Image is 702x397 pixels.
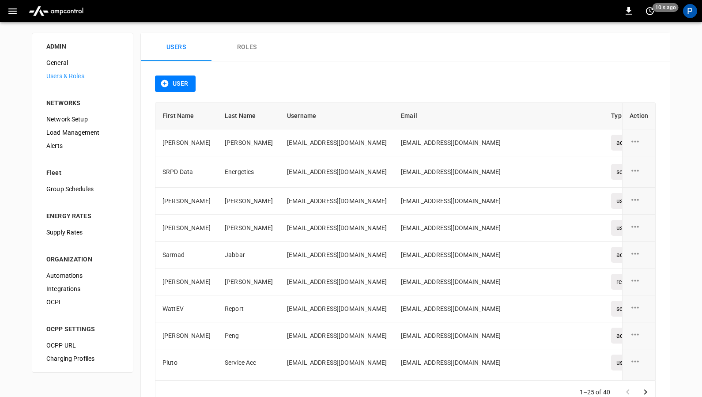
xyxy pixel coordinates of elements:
[155,322,218,349] td: [PERSON_NAME]
[611,328,639,344] div: admin
[211,33,282,61] button: Roles
[218,215,280,242] td: [PERSON_NAME]
[280,295,394,322] td: [EMAIL_ADDRESS][DOMAIN_NAME]
[39,69,126,83] div: Users & Roles
[155,188,218,215] td: [PERSON_NAME]
[218,242,280,268] td: Jabbar
[394,103,604,129] th: Email
[280,215,394,242] td: [EMAIL_ADDRESS][DOMAIN_NAME]
[218,295,280,322] td: Report
[39,139,126,152] div: Alerts
[280,268,394,295] td: [EMAIL_ADDRESS][DOMAIN_NAME]
[39,269,126,282] div: Automations
[653,3,679,12] span: 10 s ago
[39,295,126,309] div: OCPI
[39,282,126,295] div: Integrations
[394,156,604,188] td: [EMAIL_ADDRESS][DOMAIN_NAME]
[611,247,639,263] div: admin
[39,182,126,196] div: Group Schedules
[46,354,119,363] span: Charging Profiles
[630,248,648,261] div: user action options
[46,128,119,137] span: Load Management
[218,103,280,129] th: Last Name
[630,329,648,342] div: user action options
[394,322,604,349] td: [EMAIL_ADDRESS][DOMAIN_NAME]
[46,284,119,294] span: Integrations
[630,136,648,149] div: user action options
[46,271,119,280] span: Automations
[218,129,280,156] td: [PERSON_NAME]
[39,352,126,365] div: Charging Profiles
[46,72,119,81] span: Users & Roles
[155,295,218,322] td: WattEV
[630,356,648,369] div: user action options
[39,126,126,139] div: Load Management
[394,215,604,242] td: [EMAIL_ADDRESS][DOMAIN_NAME]
[155,242,218,268] td: Sarmad
[218,268,280,295] td: [PERSON_NAME]
[580,388,611,397] p: 1–25 of 40
[141,33,211,61] button: Users
[280,242,394,268] td: [EMAIL_ADDRESS][DOMAIN_NAME]
[280,156,394,188] td: [EMAIL_ADDRESS][DOMAIN_NAME]
[630,194,648,208] div: user action options
[155,349,218,376] td: Pluto
[46,141,119,151] span: Alerts
[155,129,218,156] td: [PERSON_NAME]
[46,298,119,307] span: OCPI
[46,255,119,264] div: ORGANIZATION
[394,188,604,215] td: [EMAIL_ADDRESS][DOMAIN_NAME]
[155,103,218,129] th: First Name
[39,226,126,239] div: Supply Rates
[46,168,119,177] div: Fleet
[611,301,641,317] div: service
[280,322,394,349] td: [EMAIL_ADDRESS][DOMAIN_NAME]
[218,188,280,215] td: [PERSON_NAME]
[39,56,126,69] div: General
[218,156,280,188] td: Energetics
[39,113,126,126] div: Network Setup
[630,275,648,288] div: user action options
[46,42,119,51] div: ADMIN
[611,274,647,290] div: read only
[611,193,634,209] div: user
[155,215,218,242] td: [PERSON_NAME]
[394,295,604,322] td: [EMAIL_ADDRESS][DOMAIN_NAME]
[683,4,697,18] div: profile-icon
[218,349,280,376] td: Service Acc
[394,242,604,268] td: [EMAIL_ADDRESS][DOMAIN_NAME]
[611,164,641,180] div: service
[643,4,657,18] button: set refresh interval
[394,349,604,376] td: [EMAIL_ADDRESS][DOMAIN_NAME]
[46,228,119,237] span: Supply Rates
[611,135,639,151] div: admin
[46,58,119,68] span: General
[155,76,196,92] button: User
[394,268,604,295] td: [EMAIL_ADDRESS][DOMAIN_NAME]
[280,129,394,156] td: [EMAIL_ADDRESS][DOMAIN_NAME]
[46,341,119,350] span: OCPP URL
[25,3,87,19] img: ampcontrol.io logo
[46,325,119,333] div: OCPP SETTINGS
[611,220,634,236] div: user
[394,129,604,156] td: [EMAIL_ADDRESS][DOMAIN_NAME]
[46,98,119,107] div: NETWORKS
[218,322,280,349] td: Peng
[622,103,655,129] th: Action
[280,349,394,376] td: [EMAIL_ADDRESS][DOMAIN_NAME]
[46,212,119,220] div: ENERGY RATES
[604,103,654,129] th: Type
[280,188,394,215] td: [EMAIL_ADDRESS][DOMAIN_NAME]
[46,185,119,194] span: Group Schedules
[280,103,394,129] th: Username
[155,268,218,295] td: [PERSON_NAME]
[630,221,648,234] div: user action options
[630,302,648,315] div: user action options
[39,339,126,352] div: OCPP URL
[46,115,119,124] span: Network Setup
[155,156,218,188] td: SRPD Data
[611,355,634,371] div: user
[630,165,648,178] div: user action options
